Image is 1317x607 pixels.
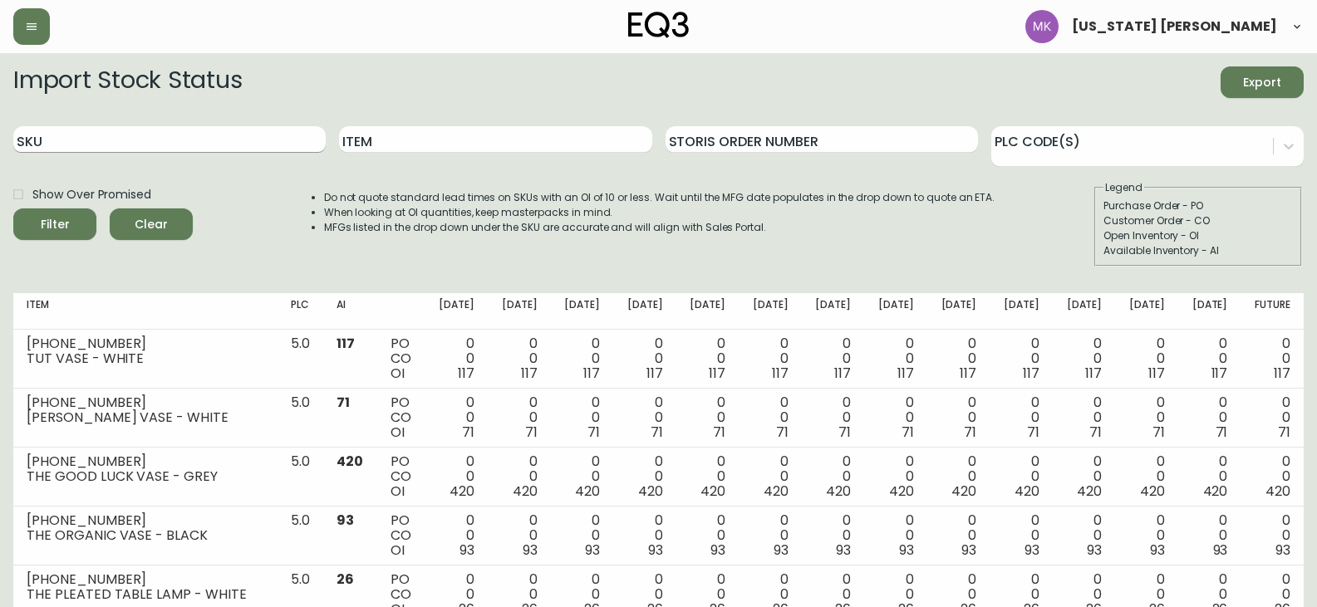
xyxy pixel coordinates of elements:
div: PO CO [391,454,412,499]
div: 0 0 [439,395,475,440]
span: 420 [337,452,363,471]
div: 0 0 [877,336,914,381]
div: 0 0 [815,336,852,381]
span: 93 [710,541,725,560]
span: 117 [709,364,725,383]
span: 420 [575,482,600,501]
span: 117 [1211,364,1228,383]
div: 0 0 [1192,336,1228,381]
span: 420 [1077,482,1102,501]
h2: Import Stock Status [13,66,242,98]
span: 420 [764,482,789,501]
td: 5.0 [278,330,323,389]
span: Show Over Promised [32,186,151,203]
div: 0 0 [439,454,475,499]
span: 71 [525,423,538,442]
span: 420 [951,482,976,501]
span: 420 [638,482,663,501]
div: 0 0 [1192,513,1228,558]
span: 71 [1152,423,1165,442]
span: 420 [1203,482,1228,501]
div: 0 0 [1003,454,1039,499]
span: OI [391,423,405,442]
span: 117 [960,364,976,383]
div: 0 0 [1066,513,1103,558]
span: 71 [587,423,600,442]
th: [DATE] [551,293,614,330]
div: 0 0 [690,454,726,499]
div: 0 0 [564,336,601,381]
span: 71 [1027,423,1039,442]
div: 0 0 [877,395,914,440]
span: OI [391,541,405,560]
div: THE ORGANIC VASE - BLACK [27,528,264,543]
th: [DATE] [425,293,489,330]
th: [DATE] [1115,293,1178,330]
span: 93 [648,541,663,560]
span: 420 [513,482,538,501]
button: Clear [110,208,193,240]
div: 0 0 [1192,395,1228,440]
span: [US_STATE] [PERSON_NAME] [1072,20,1277,33]
li: Do not quote standard lead times on SKUs with an OI of 10 or less. Wait until the MFG date popula... [324,190,995,205]
div: 0 0 [1254,395,1290,440]
div: 0 0 [1192,454,1228,499]
div: PO CO [391,336,412,381]
th: [DATE] [1053,293,1116,330]
button: Export [1221,66,1304,98]
span: 420 [1265,482,1290,501]
div: 0 0 [1003,513,1039,558]
span: 420 [1140,482,1165,501]
img: ea5e0531d3ed94391639a5d1768dbd68 [1025,10,1059,43]
div: Available Inventory - AI [1103,243,1293,258]
span: 93 [961,541,976,560]
span: 71 [776,423,789,442]
span: 117 [772,364,789,383]
span: 117 [458,364,474,383]
span: 93 [899,541,914,560]
div: 0 0 [1066,336,1103,381]
div: 0 0 [564,454,601,499]
div: 0 0 [1066,454,1103,499]
div: 0 0 [752,395,789,440]
span: 71 [1278,423,1290,442]
span: 117 [521,364,538,383]
span: 117 [897,364,914,383]
div: [PERSON_NAME] VASE - WHITE [27,410,264,425]
span: 71 [713,423,725,442]
div: 0 0 [627,395,663,440]
div: 0 0 [627,336,663,381]
div: [PHONE_NUMBER] [27,454,264,469]
div: 0 0 [501,513,538,558]
th: [DATE] [613,293,676,330]
span: 117 [337,334,355,353]
span: 117 [1085,364,1102,383]
div: [PHONE_NUMBER] [27,513,264,528]
span: 420 [450,482,474,501]
img: logo [628,12,690,38]
td: 5.0 [278,507,323,565]
span: OI [391,482,405,501]
div: 0 0 [690,336,726,381]
div: 0 0 [752,513,789,558]
div: 0 0 [501,454,538,499]
span: 26 [337,570,354,589]
span: 93 [459,541,474,560]
th: Item [13,293,278,330]
span: Clear [123,214,179,235]
span: 93 [1275,541,1290,560]
th: [DATE] [1178,293,1241,330]
span: 93 [774,541,789,560]
div: 0 0 [1003,336,1039,381]
div: 0 0 [752,454,789,499]
span: 71 [1216,423,1228,442]
li: When looking at OI quantities, keep masterpacks in mind. [324,205,995,220]
span: 93 [585,541,600,560]
li: MFGs listed in the drop down under the SKU are accurate and will align with Sales Portal. [324,220,995,235]
span: 71 [1089,423,1102,442]
div: 0 0 [501,336,538,381]
td: 5.0 [278,389,323,448]
div: 0 0 [501,395,538,440]
div: 0 0 [941,513,977,558]
div: 0 0 [877,454,914,499]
